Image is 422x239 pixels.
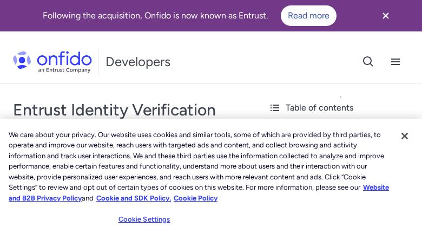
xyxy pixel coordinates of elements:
button: Cookie Settings [110,209,178,230]
svg: Close banner [379,9,392,22]
div: We care about your privacy. Our website uses cookies and similar tools, some of which are provide... [9,130,392,204]
a: Cookie Policy [174,194,217,202]
button: Open navigation menu button [382,48,409,75]
div: Following the acquisition, Onfido is now known as Entrust. [13,5,366,26]
svg: Open search button [362,55,375,68]
svg: Open navigation menu button [389,55,402,68]
img: Onfido Logo [13,51,92,73]
button: Close [393,124,417,148]
h1: Developers [105,53,170,70]
div: Table of contents [268,101,413,114]
button: Open search button [355,48,382,75]
a: Read more [281,5,337,26]
a: More information about our cookie policy., opens in a new tab [9,183,389,202]
h1: Entrust Identity Verification Web SDK: common Content Security Policy (CSP) issues [13,99,247,164]
button: Close banner [366,2,406,29]
a: Cookie and SDK Policy. [96,194,171,202]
